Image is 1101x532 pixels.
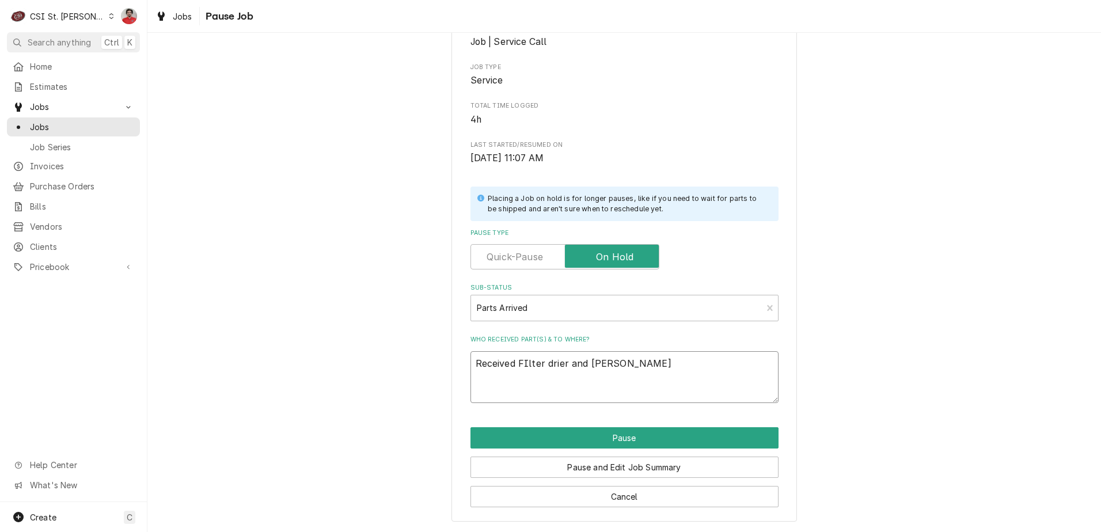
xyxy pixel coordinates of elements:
span: Pricebook [30,261,117,273]
span: Home [30,60,134,73]
div: Service Type [470,24,779,48]
label: Pause Type [470,229,779,238]
span: Purchase Orders [30,180,134,192]
button: Cancel [470,486,779,507]
label: Who received part(s) & to where? [470,335,779,344]
span: Ctrl [104,36,119,48]
button: Pause and Edit Job Summary [470,457,779,478]
div: Total Time Logged [470,101,779,126]
div: Placing a Job on hold is for longer pauses, like if you need to wait for parts to be shipped and ... [488,193,767,215]
span: Total Time Logged [470,113,779,127]
div: Job Type [470,63,779,88]
a: Jobs [7,117,140,136]
span: Pause Job [202,9,253,24]
div: NF [121,8,137,24]
a: Purchase Orders [7,177,140,196]
span: Create [30,512,56,522]
a: Jobs [151,7,197,26]
span: Service Type [470,35,779,49]
span: Estimates [30,81,134,93]
a: Estimates [7,77,140,96]
span: Job Type [470,74,779,88]
span: [DATE] 11:07 AM [470,153,544,164]
span: Last Started/Resumed On [470,140,779,150]
div: Sub-Status [470,283,779,321]
textarea: Received FIlter drier and Ev [470,351,779,403]
a: Go to Jobs [7,97,140,116]
div: Last Started/Resumed On [470,140,779,165]
span: 4h [470,114,481,125]
div: CSI St. [PERSON_NAME] [30,10,105,22]
div: Who received part(s) & to where? [470,335,779,402]
span: Job Type [470,63,779,72]
div: C [10,8,26,24]
span: Jobs [30,121,134,133]
span: Total Time Logged [470,101,779,111]
span: Vendors [30,221,134,233]
span: Bills [30,200,134,212]
div: Button Group Row [470,449,779,478]
span: Service [470,75,503,86]
div: Pause Type [470,229,779,269]
a: Vendors [7,217,140,236]
a: Go to Help Center [7,455,140,474]
span: Help Center [30,459,133,471]
span: C [127,511,132,523]
a: Bills [7,197,140,216]
button: Search anythingCtrlK [7,32,140,52]
div: Nicholas Faubert's Avatar [121,8,137,24]
span: K [127,36,132,48]
a: Clients [7,237,140,256]
div: Button Group [470,427,779,507]
a: Job Series [7,138,140,157]
span: Jobs [173,10,192,22]
a: Go to Pricebook [7,257,140,276]
span: Jobs [30,101,117,113]
a: Home [7,57,140,76]
span: Search anything [28,36,91,48]
label: Sub-Status [470,283,779,292]
span: Invoices [30,160,134,172]
div: CSI St. Louis's Avatar [10,8,26,24]
span: Clients [30,241,134,253]
span: What's New [30,479,133,491]
div: Button Group Row [470,478,779,507]
span: Job Series [30,141,134,153]
span: Job | Service Call [470,36,547,47]
a: Invoices [7,157,140,176]
span: Last Started/Resumed On [470,151,779,165]
div: Button Group Row [470,427,779,449]
a: Go to What's New [7,476,140,495]
button: Pause [470,427,779,449]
